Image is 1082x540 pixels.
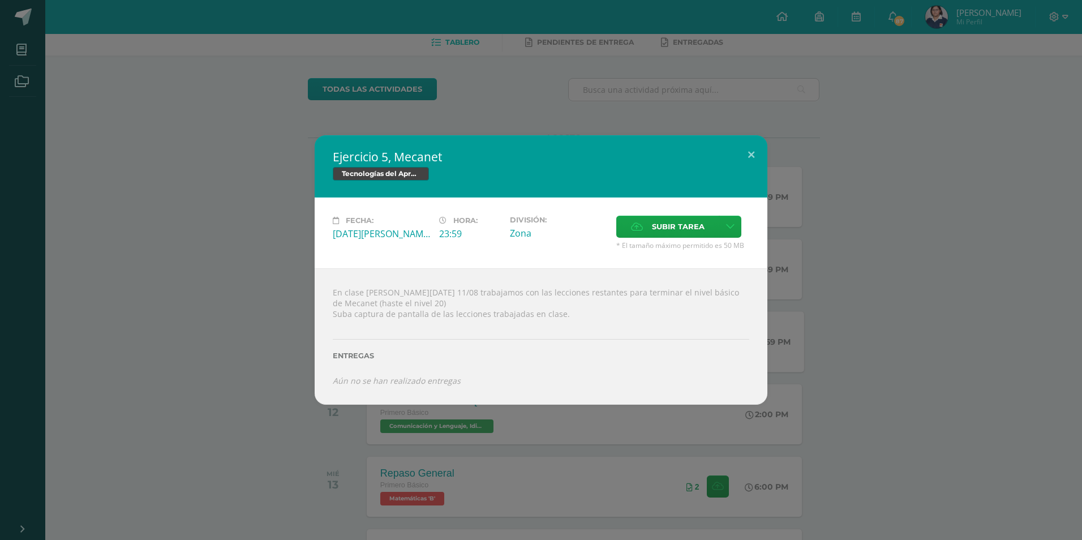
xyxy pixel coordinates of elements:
[510,227,607,239] div: Zona
[333,375,461,386] i: Aún no se han realizado entregas
[315,268,767,404] div: En clase [PERSON_NAME][DATE] 11/08 trabajamos con las lecciones restantes para terminar el nivel ...
[333,352,749,360] label: Entregas
[346,216,373,225] span: Fecha:
[439,228,501,240] div: 23:59
[333,149,749,165] h2: Ejercicio 5, Mecanet
[616,241,749,250] span: * El tamaño máximo permitido es 50 MB
[453,216,478,225] span: Hora:
[333,228,430,240] div: [DATE][PERSON_NAME]
[333,167,429,181] span: Tecnologías del Aprendizaje y la Comunicación
[510,216,607,224] label: División:
[652,216,705,237] span: Subir tarea
[735,135,767,174] button: Close (Esc)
